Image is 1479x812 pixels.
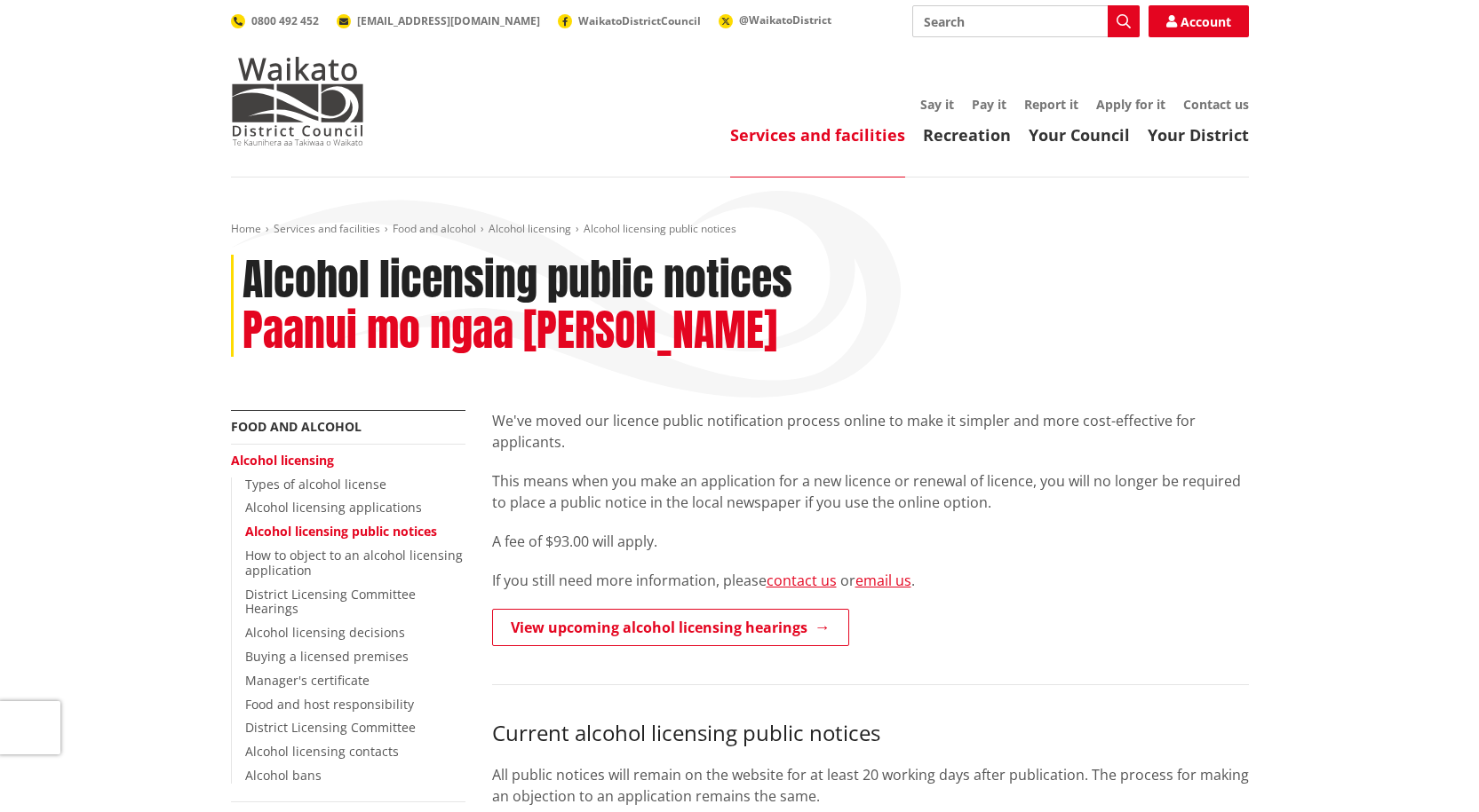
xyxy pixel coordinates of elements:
[558,13,701,28] a: WaikatoDistrictCouncil
[920,96,954,113] a: Say it
[492,764,1249,807] p: All public notices will remain on the website for at least 20 working days after publication. The...
[245,523,437,540] a: Alcohol licensing public notices
[767,571,837,590] a: contact us
[739,12,831,28] span: @WaikatoDistrict
[243,255,792,306] h1: Alcohol licensing public notices
[245,648,409,665] a: Buying a licensed premises
[1029,124,1130,146] a: Your Council
[245,767,322,784] a: Alcohol bans
[489,221,571,236] a: Alcohol licensing
[912,5,1140,37] input: Search input
[357,13,540,28] span: [EMAIL_ADDRESS][DOMAIN_NAME]
[492,609,849,646] a: View upcoming alcohol licensing hearings
[245,624,405,641] a: Alcohol licensing decisions
[274,221,380,236] a: Services and facilities
[245,476,386,493] a: Types of alcohol license
[584,221,736,236] span: Alcohol licensing public notices
[719,12,831,28] a: @WaikatoDistrict
[730,124,905,146] a: Services and facilities
[231,418,362,435] a: Food and alcohol
[1148,124,1249,146] a: Your District
[1149,5,1249,37] a: Account
[245,719,416,736] a: District Licensing Committee
[492,470,1249,513] p: This means when you make an application for a new licence or renewal of licence, you will no long...
[231,13,319,28] a: 0800 492 452
[923,124,1011,146] a: Recreation
[231,222,1249,237] nav: breadcrumb
[245,586,416,618] a: District Licensing Committee Hearings
[492,410,1249,453] p: We've moved our licence public notification process online to make it simpler and more cost-effec...
[1096,96,1165,113] a: Apply for it
[492,570,1249,591] p: If you still need more information, please ​ or .​
[855,571,911,590] a: email us​
[245,499,422,516] a: Alcohol licensing applications
[1183,96,1249,113] a: Contact us
[492,531,1249,552] p: A fee of $93.00 will apply.
[492,721,1249,746] h3: Current alcohol licensing public notices
[393,221,476,236] a: Food and alcohol
[337,13,540,28] a: [EMAIL_ADDRESS][DOMAIN_NAME]
[1024,96,1078,113] a: Report it
[231,452,334,469] a: Alcohol licensing
[231,221,261,236] a: Home
[245,547,463,579] a: How to object to an alcohol licensing application
[245,672,370,689] a: Manager's certificate
[251,13,319,28] span: 0800 492 452
[245,743,399,760] a: Alcohol licensing contacts
[243,305,777,357] h2: Paanui mo ngaa [PERSON_NAME]
[231,57,364,146] img: Waikato District Council - Te Kaunihera aa Takiwaa o Waikato
[245,696,414,713] a: Food and host responsibility
[972,96,1006,113] a: Pay it
[578,13,701,28] span: WaikatoDistrictCouncil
